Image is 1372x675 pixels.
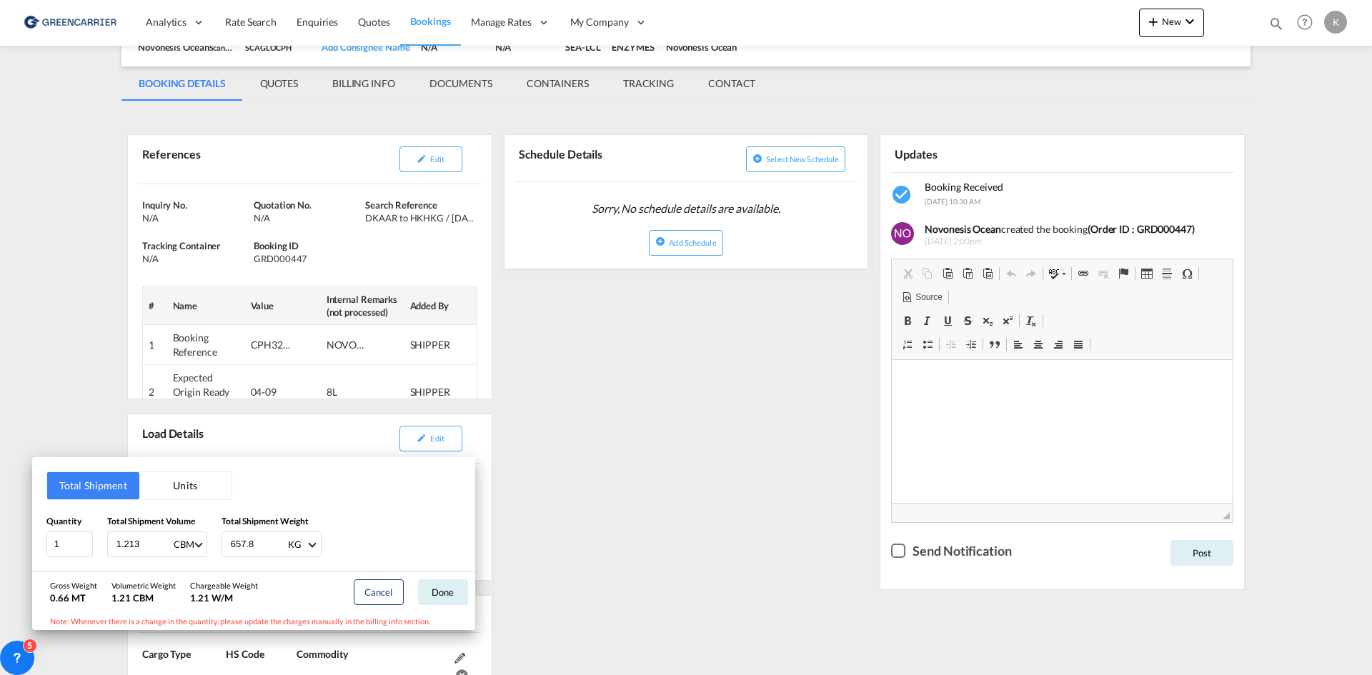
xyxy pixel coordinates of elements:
[14,14,327,29] body: Editor, editor6
[46,531,93,557] input: Qty
[139,472,232,499] button: Units
[288,539,302,550] div: KG
[418,579,468,605] button: Done
[190,580,258,591] div: Chargeable Weight
[47,472,139,499] button: Total Shipment
[174,539,194,550] div: CBM
[190,591,258,604] div: 1.21 W/M
[50,591,97,604] div: 0.66 MT
[229,532,287,556] input: Enter weight
[32,612,475,630] div: Note: Whenever there is a change in the quantity, please update the charges manually in the billi...
[115,532,172,556] input: Enter volume
[111,591,176,604] div: 1.21 CBM
[107,516,195,526] span: Total Shipment Volume
[222,516,309,526] span: Total Shipment Weight
[354,579,404,605] button: Cancel
[111,580,176,591] div: Volumetric Weight
[46,516,81,526] span: Quantity
[50,580,97,591] div: Gross Weight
